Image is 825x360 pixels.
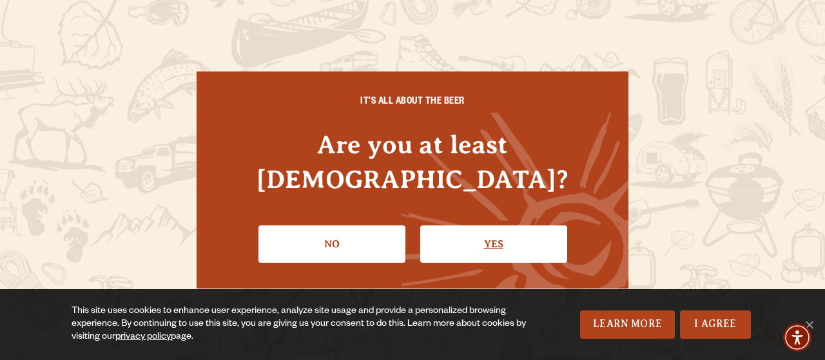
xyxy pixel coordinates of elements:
[420,225,567,263] a: Confirm I'm 21 or older
[680,310,751,339] a: I Agree
[258,225,405,263] a: No
[222,97,603,109] h6: IT'S ALL ABOUT THE BEER
[580,310,675,339] a: Learn More
[115,332,171,343] a: privacy policy
[72,305,528,344] div: This site uses cookies to enhance user experience, analyze site usage and provide a personalized ...
[222,128,603,196] h4: Are you at least [DEMOGRAPHIC_DATA]?
[783,323,811,352] div: Accessibility Menu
